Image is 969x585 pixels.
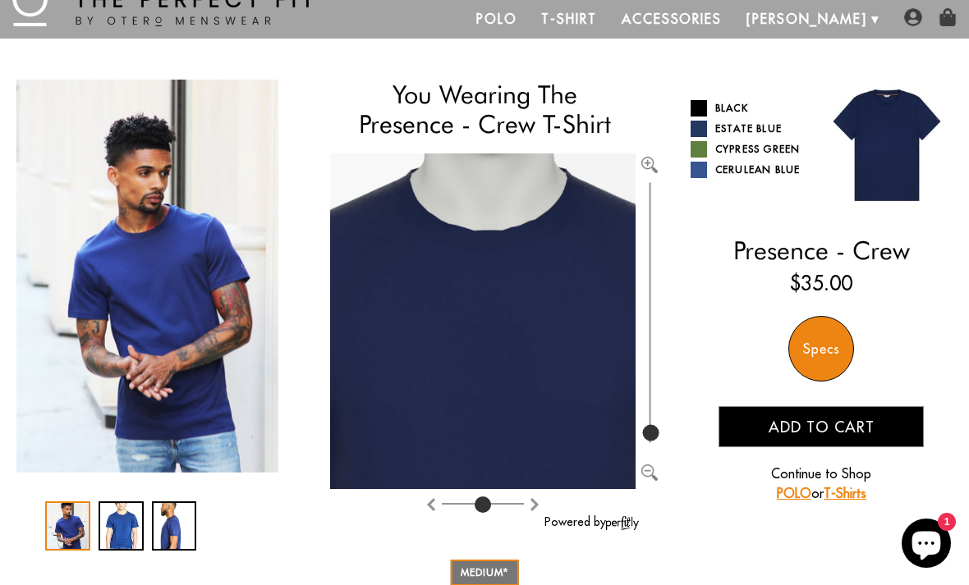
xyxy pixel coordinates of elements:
img: Zoom out [641,464,658,481]
a: T-Shirts [824,485,866,501]
img: Rotate clockwise [425,498,438,511]
button: Zoom in [641,153,658,170]
button: Rotate clockwise [425,493,438,513]
button: Zoom out [641,461,658,478]
inbox-online-store-chat: Shopify online store chat [897,519,956,572]
button: Rotate counter clockwise [528,493,541,513]
button: Add to cart [719,406,924,447]
a: POLO [777,485,811,501]
img: perfitly-logo_73ae6c82-e2e3-4a36-81b1-9e913f6ac5a1.png [606,516,639,530]
img: Zoom in [641,157,658,173]
ins: $35.00 [790,268,852,298]
div: 3 / 3 [152,501,197,551]
img: shopping-bag-icon.png [939,8,957,26]
a: Powered by [544,514,639,529]
img: 20002-11_preview_1024x1024_2x_53f01448-7d60-4116-961d-3c57a7ff2e32_340x.jpg [278,80,540,473]
span: MEDIUM [461,566,509,578]
div: 1 / 3 [45,501,90,551]
img: user-account-icon.png [904,8,922,26]
a: Estate Blue [691,121,810,137]
h1: You Wearing The Presence - Crew T-Shirt [330,80,639,139]
a: Cerulean Blue [691,162,810,178]
img: 013.jpg [821,80,953,211]
h2: Presence - Crew [691,235,953,265]
a: Black [691,100,810,117]
p: Continue to Shop or [719,464,924,503]
span: Add to cart [769,418,875,436]
div: 1 / 3 [16,80,278,473]
div: 2 / 3 [99,501,144,551]
div: 2 / 3 [278,80,540,473]
img: Rotate counter clockwise [528,498,541,511]
a: Cypress Green [691,141,810,158]
img: IMG_2428_copy_1024x1024_2x_54a29d56-2a4d-4dd6-a028-5652b32cc0ff_340x.jpg [16,80,278,473]
div: Specs [788,316,854,382]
